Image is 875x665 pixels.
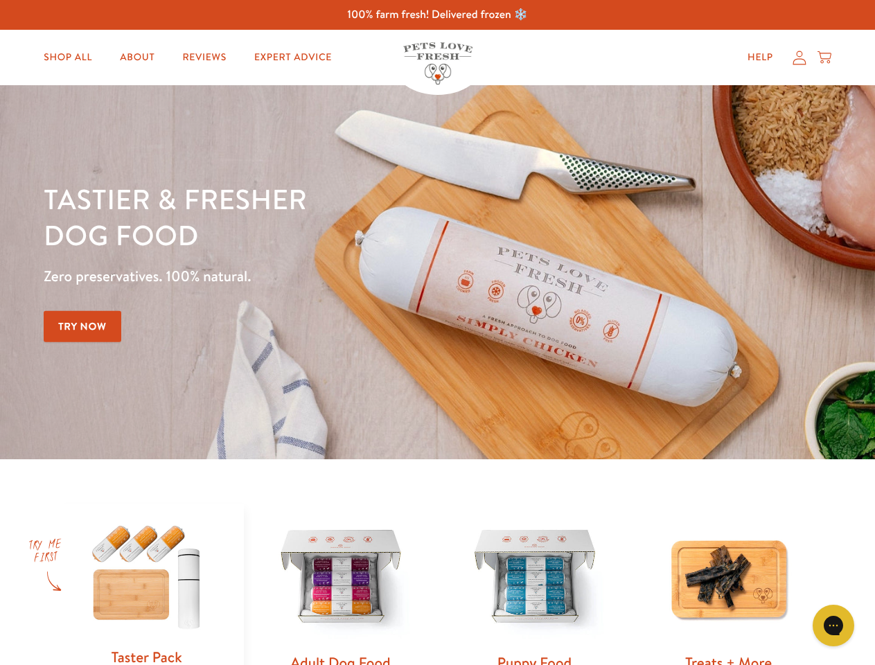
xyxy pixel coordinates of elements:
[44,181,569,253] h1: Tastier & fresher dog food
[171,44,237,71] a: Reviews
[44,311,121,342] a: Try Now
[243,44,343,71] a: Expert Advice
[44,264,569,289] p: Zero preservatives. 100% natural.
[806,600,861,651] iframe: Gorgias live chat messenger
[403,42,472,85] img: Pets Love Fresh
[109,44,166,71] a: About
[736,44,784,71] a: Help
[33,44,103,71] a: Shop All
